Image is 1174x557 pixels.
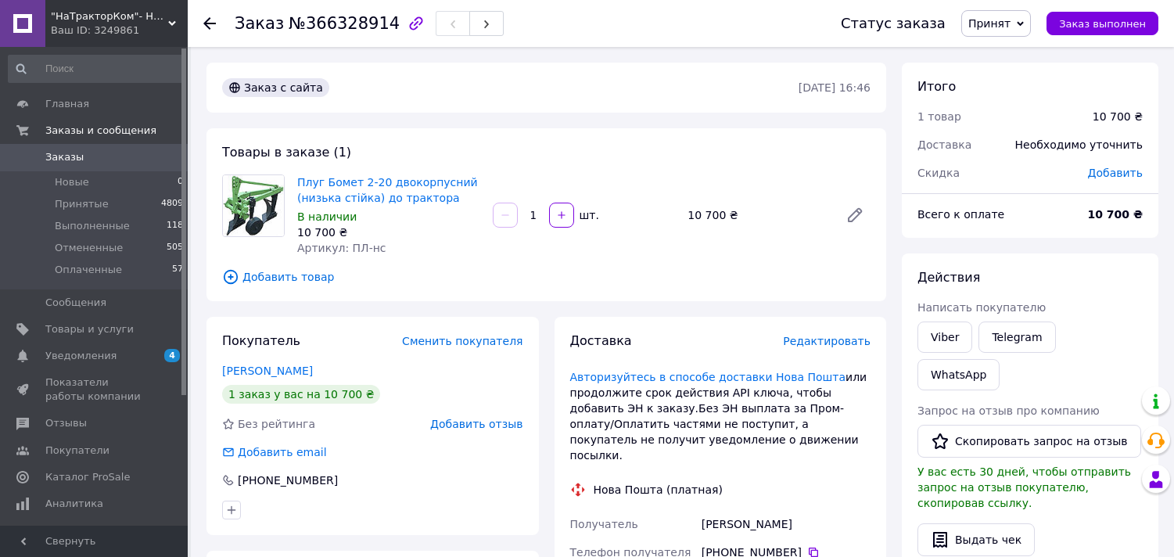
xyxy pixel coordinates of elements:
[917,359,1000,390] a: WhatsApp
[45,150,84,164] span: Заказы
[570,518,638,530] span: Получатель
[222,365,313,377] a: [PERSON_NAME]
[222,385,380,404] div: 1 заказ у вас на 10 700 ₴
[841,16,946,31] div: Статус заказа
[223,175,284,236] img: Плуг Бомет 2-20 двокорпусний (низька стійка) до трактора
[45,444,110,458] span: Покупатели
[45,322,134,336] span: Товары и услуги
[1093,109,1143,124] div: 10 700 ₴
[221,444,329,460] div: Добавить email
[55,197,109,211] span: Принятые
[45,296,106,310] span: Сообщения
[576,207,601,223] div: шт.
[917,322,972,353] a: Viber
[172,263,183,277] span: 57
[164,349,180,362] span: 4
[222,333,300,348] span: Покупатель
[236,444,329,460] div: Добавить email
[161,197,183,211] span: 4809
[1059,18,1146,30] span: Заказ выполнен
[297,225,480,240] div: 10 700 ₴
[45,470,130,484] span: Каталог ProSale
[799,81,871,94] time: [DATE] 16:46
[917,523,1035,556] button: Выдать чек
[570,369,871,463] div: или продолжите срок действия АРІ ключа, чтобы добавить ЭН к заказу.Без ЭН выплата за Пром-оплату/...
[917,270,980,285] span: Действия
[45,497,103,511] span: Аналитика
[235,14,284,33] span: Заказ
[297,210,357,223] span: В наличии
[55,263,122,277] span: Оплаченные
[978,322,1055,353] a: Telegram
[297,242,386,254] span: Артикул: ПЛ-нс
[698,510,874,538] div: [PERSON_NAME]
[297,176,478,204] a: Плуг Бомет 2-20 двокорпусний (низька стійка) до трактора
[1088,167,1143,179] span: Добавить
[45,376,145,404] span: Показатели работы компании
[570,333,632,348] span: Доставка
[167,219,183,233] span: 118
[917,425,1141,458] button: Скопировать запрос на отзыв
[222,145,351,160] span: Товары в заказе (1)
[1006,128,1152,162] div: Необходимо уточнить
[1088,208,1143,221] b: 10 700 ₴
[222,78,329,97] div: Заказ с сайта
[968,17,1011,30] span: Принят
[51,9,168,23] span: "НаТракторКом"- Навісне обладнання та запчастини на трактор, мотоблок
[55,219,130,233] span: Выполненные
[45,124,156,138] span: Заказы и сообщения
[236,473,339,488] div: [PHONE_NUMBER]
[839,199,871,231] a: Редактировать
[917,465,1131,509] span: У вас есть 30 дней, чтобы отправить запрос на отзыв покупателю, скопировав ссылку.
[238,418,315,430] span: Без рейтинга
[570,371,846,383] a: Авторизуйтесь в способе доставки Нова Пошта
[917,208,1004,221] span: Всего к оплате
[590,482,727,498] div: Нова Пошта (платная)
[681,204,833,226] div: 10 700 ₴
[783,335,871,347] span: Редактировать
[917,167,960,179] span: Скидка
[222,268,871,286] span: Добавить товар
[45,97,89,111] span: Главная
[45,523,145,552] span: Инструменты вебмастера и SEO
[55,241,123,255] span: Отмененные
[45,349,117,363] span: Уведомления
[289,14,400,33] span: №366328914
[917,110,961,123] span: 1 товар
[917,301,1046,314] span: Написать покупателю
[402,335,522,347] span: Сменить покупателя
[1047,12,1158,35] button: Заказ выполнен
[917,79,956,94] span: Итого
[55,175,89,189] span: Новые
[8,55,185,83] input: Поиск
[167,241,183,255] span: 505
[430,418,522,430] span: Добавить отзыв
[203,16,216,31] div: Вернуться назад
[45,416,87,430] span: Отзывы
[917,138,971,151] span: Доставка
[178,175,183,189] span: 0
[917,404,1100,417] span: Запрос на отзыв про компанию
[51,23,188,38] div: Ваш ID: 3249861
